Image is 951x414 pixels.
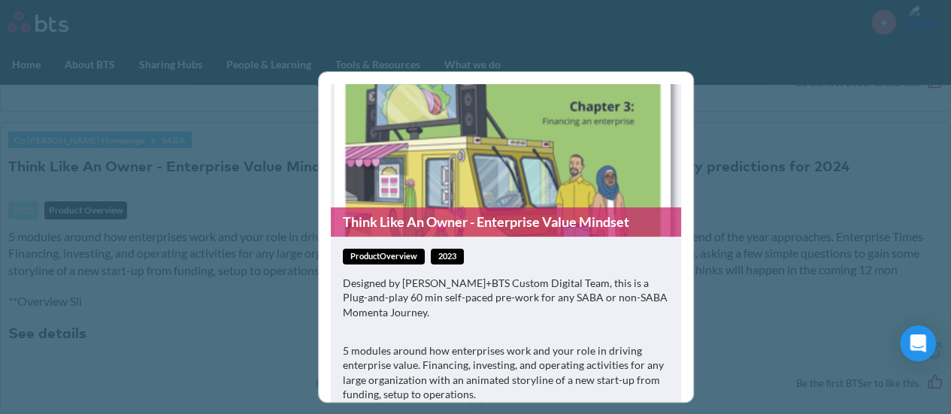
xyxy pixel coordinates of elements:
p: 5 modules around how enterprises work and your role in driving enterprise value. Financing, inves... [343,343,669,402]
p: Designed by [PERSON_NAME]+BTS Custom Digital Team, this is a Plug-and-play 60 min self-paced pre-... [343,276,669,320]
div: Open Intercom Messenger [900,325,936,361]
span: productOverview [343,249,425,264]
a: Think Like An Owner - Enterprise Value Mindset [331,207,681,237]
span: 2023 [431,249,464,264]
